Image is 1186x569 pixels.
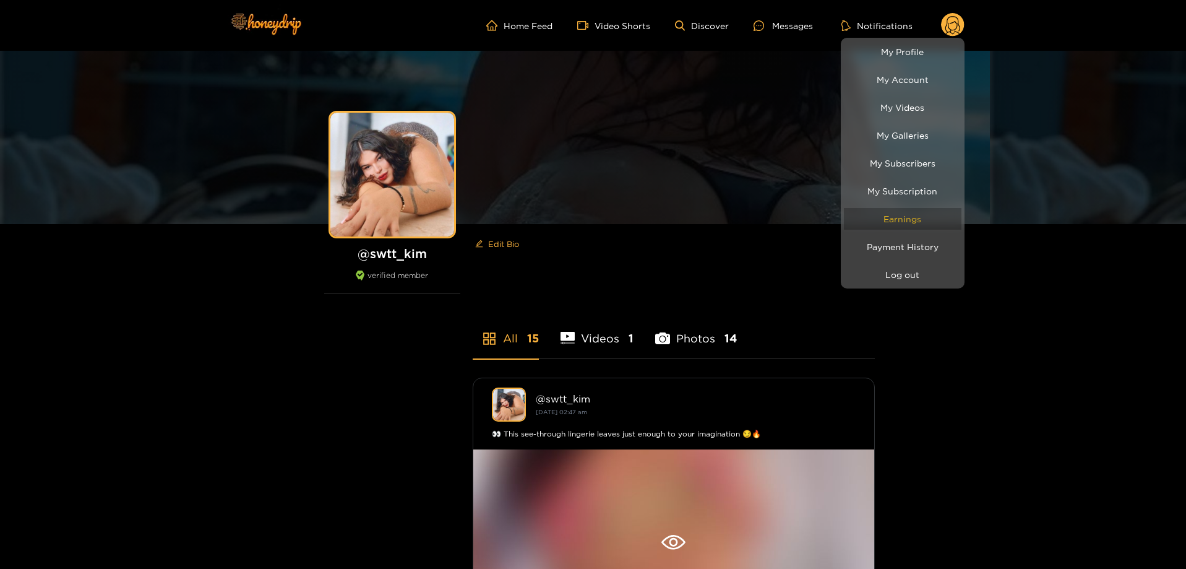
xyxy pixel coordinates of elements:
[844,264,961,285] button: Log out
[844,208,961,230] a: Earnings
[844,69,961,90] a: My Account
[844,180,961,202] a: My Subscription
[844,124,961,146] a: My Galleries
[844,152,961,174] a: My Subscribers
[844,236,961,258] a: Payment History
[844,41,961,63] a: My Profile
[844,97,961,118] a: My Videos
